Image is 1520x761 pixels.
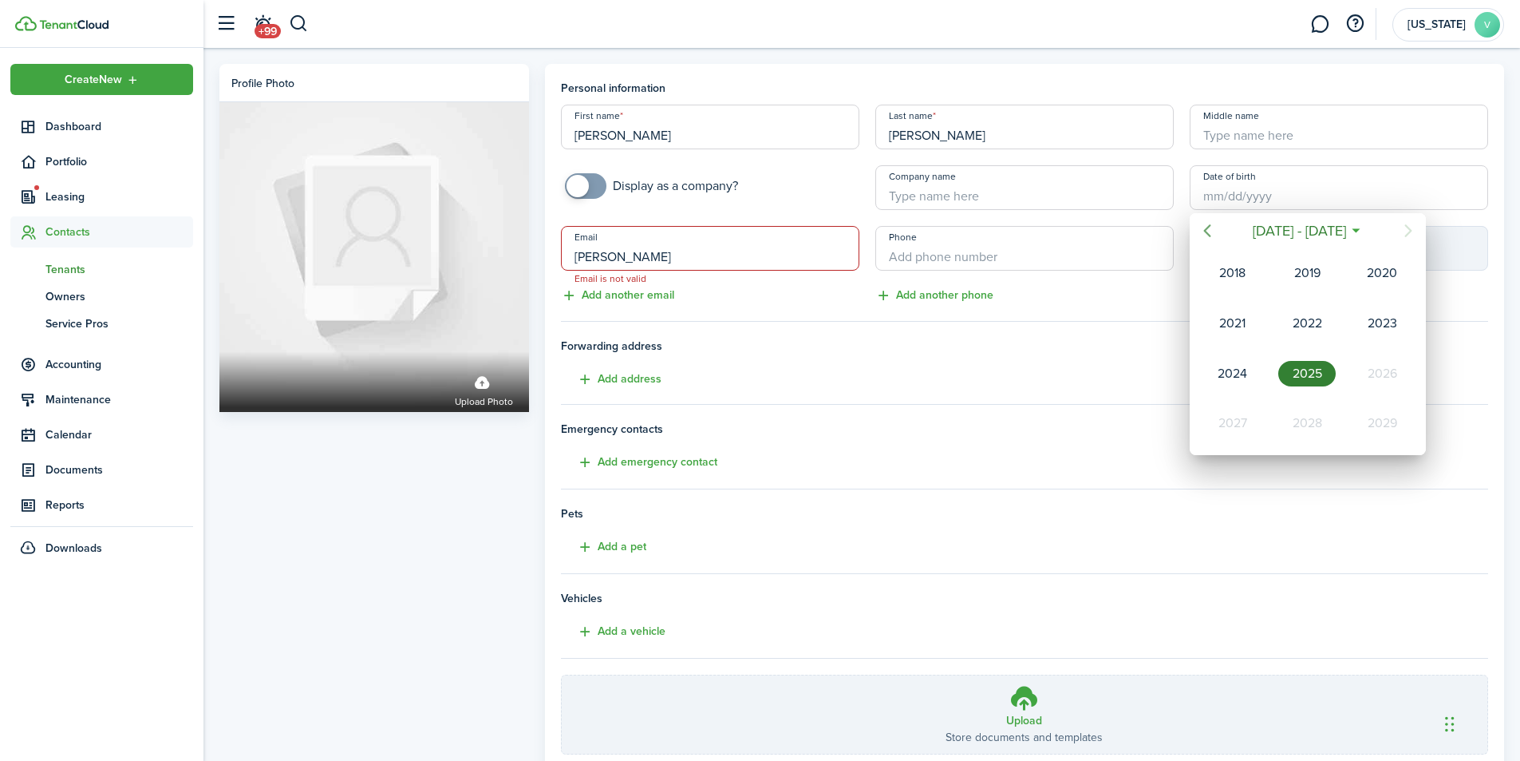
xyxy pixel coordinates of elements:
div: 2020 [1353,260,1411,286]
div: 2019 [1278,260,1336,286]
div: 2022 [1278,311,1336,336]
div: 2028 [1278,410,1336,436]
div: 2027 [1204,410,1261,436]
mbsc-button: Next page [1392,215,1424,247]
mbsc-button: Previous page [1191,215,1223,247]
div: 2024 [1204,361,1261,386]
mbsc-button: [DATE] - [DATE] [1242,216,1356,245]
div: 2029 [1353,410,1411,436]
div: 2023 [1353,311,1411,336]
div: 2018 [1204,260,1261,286]
span: [DATE] - [DATE] [1249,216,1349,245]
div: 2026 [1353,361,1411,386]
div: 2021 [1204,311,1261,336]
div: 2025 [1278,361,1336,386]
